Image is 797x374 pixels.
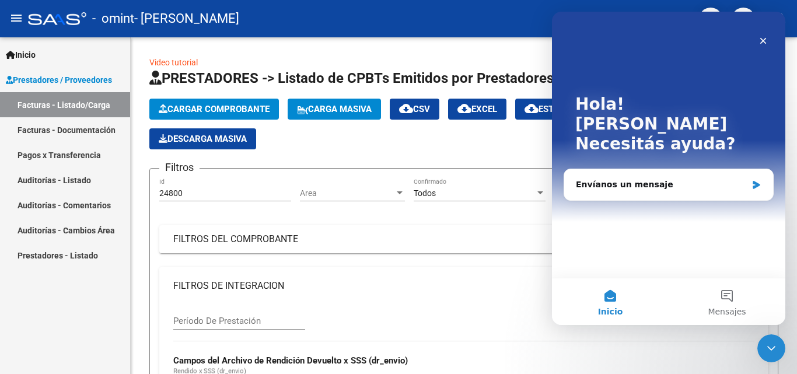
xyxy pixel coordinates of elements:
span: Estandar [525,104,583,114]
h3: Filtros [159,159,200,176]
button: Carga Masiva [288,99,381,120]
button: EXCEL [448,99,506,120]
mat-icon: cloud_download [457,102,471,116]
span: Cargar Comprobante [159,104,270,114]
span: Todos [414,188,436,198]
button: Descarga Masiva [149,128,256,149]
mat-panel-title: FILTROS DE INTEGRACION [173,279,740,292]
button: Cargar Comprobante [149,99,279,120]
mat-expansion-panel-header: FILTROS DE INTEGRACION [159,267,768,305]
a: Video tutorial [149,58,198,67]
strong: Campos del Archivo de Rendición Devuelto x SSS (dr_envio) [173,355,408,366]
mat-icon: menu [9,11,23,25]
span: EXCEL [457,104,497,114]
span: Descarga Masiva [159,134,247,144]
span: Area [300,188,394,198]
mat-icon: cloud_download [399,102,413,116]
mat-icon: cloud_download [525,102,539,116]
span: - [PERSON_NAME] [134,6,239,32]
span: Prestadores / Proveedores [6,74,112,86]
app-download-masive: Descarga masiva de comprobantes (adjuntos) [149,128,256,149]
mat-panel-title: FILTROS DEL COMPROBANTE [173,233,740,246]
span: - omint [92,6,134,32]
span: PRESTADORES -> Listado de CPBTs Emitidos por Prestadores / Proveedores [149,70,646,86]
iframe: Intercom live chat [757,334,785,362]
button: CSV [390,99,439,120]
span: CSV [399,104,430,114]
mat-expansion-panel-header: FILTROS DEL COMPROBANTE [159,225,768,253]
iframe: Intercom live chat [552,12,785,325]
span: Inicio [6,48,36,61]
button: Estandar [515,99,592,120]
span: Carga Masiva [297,104,372,114]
